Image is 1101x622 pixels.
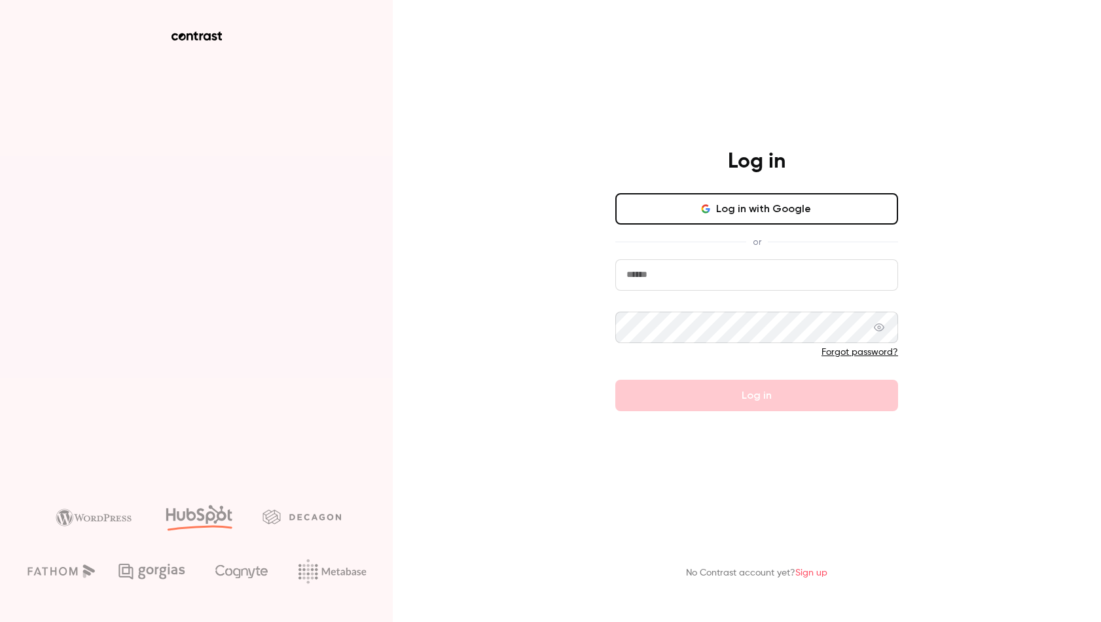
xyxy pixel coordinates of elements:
[746,235,768,249] span: or
[686,566,827,580] p: No Contrast account yet?
[615,193,898,225] button: Log in with Google
[795,568,827,577] a: Sign up
[262,509,341,524] img: decagon
[821,348,898,357] a: Forgot password?
[728,149,785,175] h4: Log in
